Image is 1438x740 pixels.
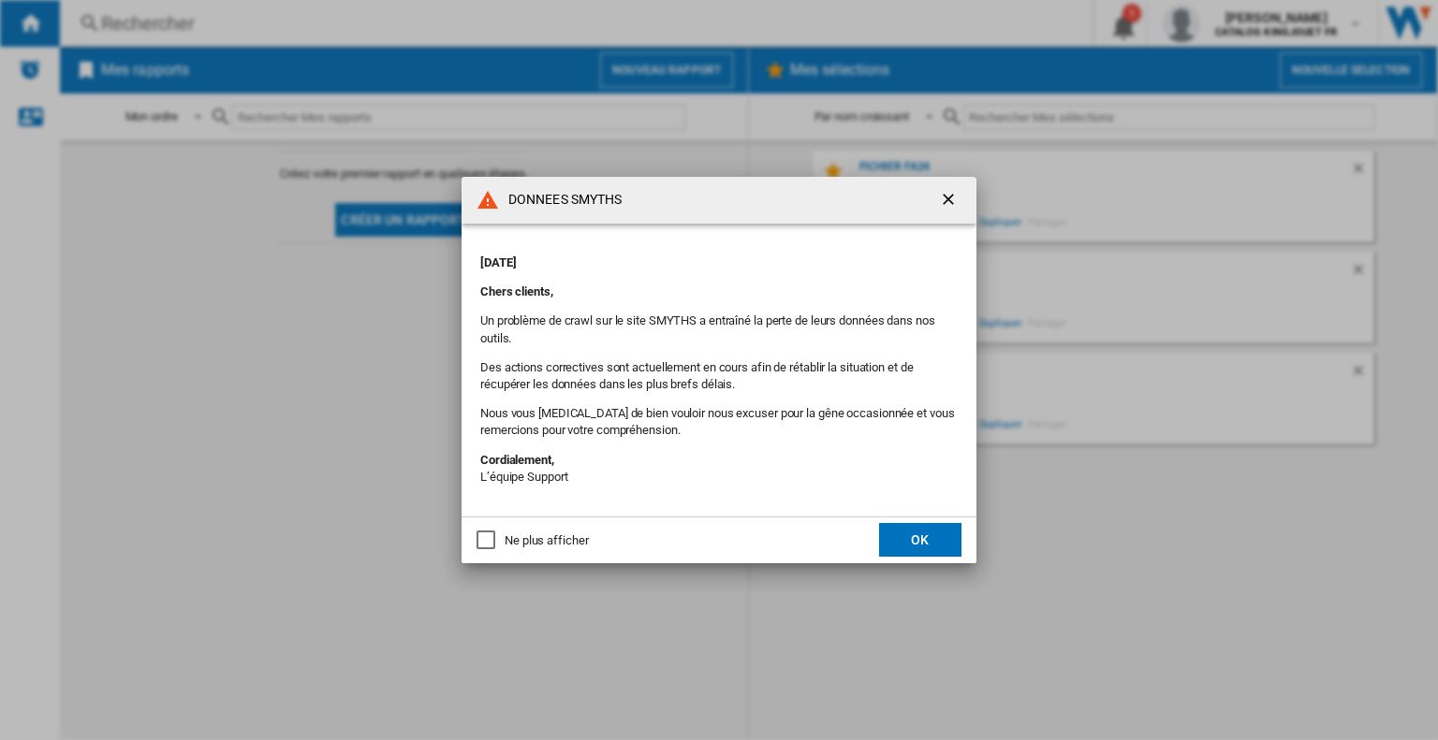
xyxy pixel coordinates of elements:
p: Un problème de crawl sur le site SMYTHS a entraîné la perte de leurs données dans nos outils. [480,312,958,346]
button: OK [879,523,961,557]
p: Nous vous [MEDICAL_DATA] de bien vouloir nous excuser pour la gêne occasionnée et vous remercions... [480,405,958,439]
div: Ne plus afficher [505,532,588,549]
p: Des actions correctives sont actuellement en cours afin de rétablir la situation et de récupérer ... [480,359,958,393]
strong: [DATE] [480,255,516,269]
p: L’équipe Support [480,452,958,486]
md-checkbox: Ne plus afficher [477,531,588,549]
button: getI18NText('BUTTONS.CLOSE_DIALOG') [932,181,969,219]
h4: DONNEES SMYTHS [499,191,622,210]
ng-md-icon: getI18NText('BUTTONS.CLOSE_DIALOG') [939,190,961,212]
strong: Chers clients, [480,284,553,298]
strong: Cordialement, [480,453,554,467]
